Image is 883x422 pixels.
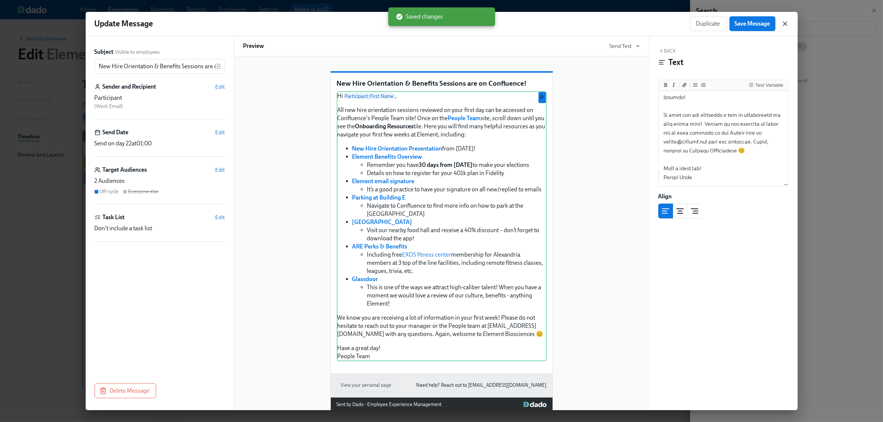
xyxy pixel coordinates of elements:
button: left aligned [658,204,673,218]
span: Delete Message [101,387,150,395]
div: Text Variable [755,83,783,88]
h6: Target Audiences [103,166,147,174]
div: HiParticipant:First Name, All new hire orientation sessions reviewed on your first day can be acc... [337,91,547,361]
button: Add a link [681,81,688,89]
button: Save Message [729,16,775,31]
button: Add bold text [662,81,669,89]
button: Insert Text Variable [748,81,785,89]
button: Edit [215,83,225,90]
button: Add unordered list [692,81,699,89]
div: 2 Audiences [95,177,225,185]
div: Task ListEditDon't include a task list [95,213,225,242]
p: New Hire Orientation & Benefits Sessions are on Confluence! [337,79,547,88]
div: Send DateEditSend on day 22at01:00 [95,128,225,157]
label: Subject [95,48,114,56]
span: ( Work Email ) [95,103,123,109]
span: Visible to employees [115,49,160,56]
button: Add ordered list [700,81,707,89]
button: Edit [215,129,225,136]
div: Sender and RecipientEditParticipant (Work Email) [95,83,225,119]
a: Need help? Reach out to [EMAIL_ADDRESS][DOMAIN_NAME] [416,381,547,389]
button: Back [658,48,676,54]
h6: Task List [103,213,125,221]
h6: Send Date [103,128,129,136]
div: Send on day 22 [95,139,225,148]
button: View your personal page [337,379,396,392]
h6: Sender and Recipient [103,83,156,91]
button: right aligned [687,204,702,218]
h6: Preview [243,42,264,50]
span: Save Message [735,20,770,27]
button: Delete Message [95,383,156,398]
div: Everyone else [128,188,159,195]
label: Align [658,192,672,201]
button: center aligned [673,204,688,218]
h4: Text [669,57,684,68]
button: Duplicate [690,16,727,31]
svg: Insert text variable [215,63,221,69]
span: Duplicate [696,20,720,27]
svg: Left [661,207,670,215]
div: Don't include a task list [95,224,225,233]
span: Saved changes [396,13,443,21]
div: text alignment [658,204,702,218]
div: Sent by Dado - Employee Experience Management [337,400,442,409]
div: Participant [95,94,225,102]
span: at 01:00 [132,140,152,147]
img: Dado [524,402,546,408]
div: Used by Off-cycle audience [538,92,546,103]
h1: Update Message [95,18,153,29]
button: Edit [215,166,225,174]
div: Target AudiencesEdit2 AudiencesOff-cycleEveryone else [95,166,225,204]
svg: Right [690,207,699,215]
svg: Center [676,207,685,215]
div: Off-cycle [100,188,119,195]
span: View your personal page [341,382,392,389]
button: Edit [215,214,225,221]
button: Add italic text [670,81,678,89]
button: Send Test [610,42,640,50]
